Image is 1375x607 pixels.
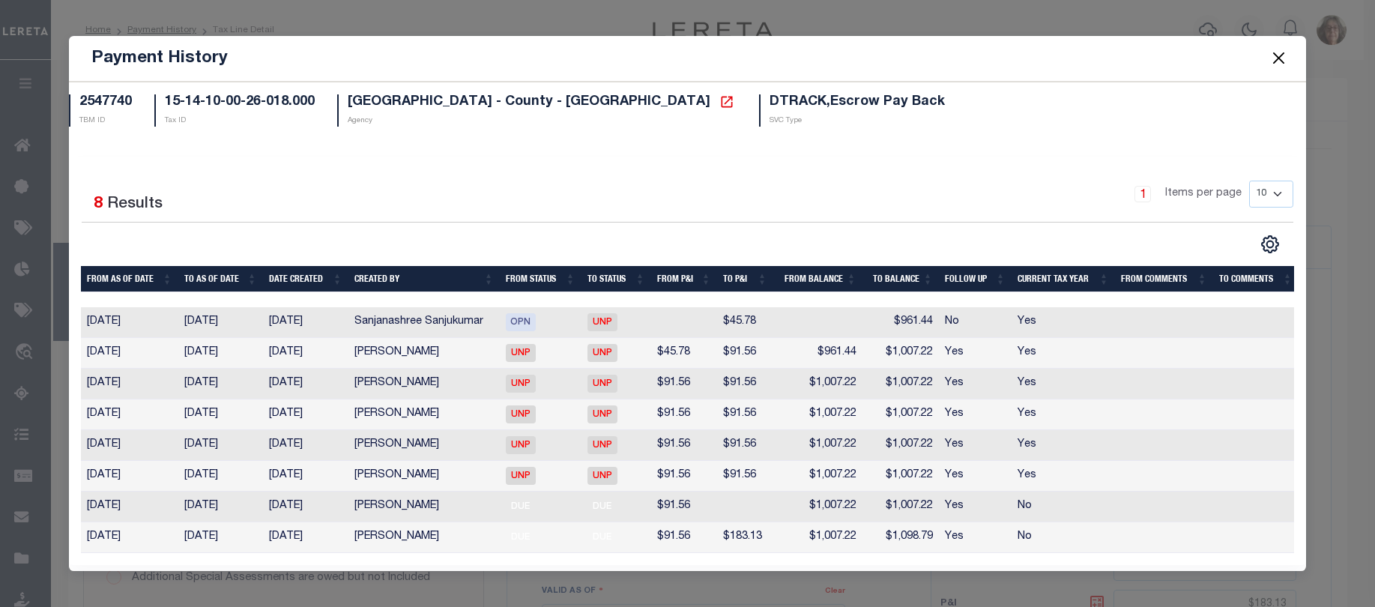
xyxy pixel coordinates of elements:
[1012,338,1115,369] td: Yes
[178,522,263,553] td: [DATE]
[506,436,536,454] span: UNP
[263,399,348,430] td: [DATE]
[770,115,945,127] p: SVC Type
[348,95,710,109] span: [GEOGRAPHIC_DATA] - County - [GEOGRAPHIC_DATA]
[263,430,348,461] td: [DATE]
[348,369,500,399] td: [PERSON_NAME]
[939,266,1012,292] th: Follow Up: activate to sort column ascending
[587,313,617,331] span: UNP
[178,369,263,399] td: [DATE]
[1012,307,1115,338] td: Yes
[773,461,862,492] td: $1,007.22
[506,405,536,423] span: UNP
[651,430,717,461] td: $91.56
[178,430,263,461] td: [DATE]
[651,266,717,292] th: From P&I: activate to sort column ascending
[587,498,617,516] span: DUE
[506,375,536,393] span: UNP
[939,369,1012,399] td: Yes
[263,338,348,369] td: [DATE]
[862,522,939,553] td: $1,098.79
[939,461,1012,492] td: Yes
[939,338,1012,369] td: Yes
[348,399,500,430] td: [PERSON_NAME]
[587,405,617,423] span: UNP
[862,338,939,369] td: $1,007.22
[939,399,1012,430] td: Yes
[1012,266,1115,292] th: Current Tax Year: activate to sort column ascending
[587,436,617,454] span: UNP
[263,492,348,522] td: [DATE]
[770,94,945,111] h5: DTRACK,Escrow Pay Back
[717,522,773,553] td: $183.13
[717,338,773,369] td: $91.56
[81,307,178,338] td: [DATE]
[506,344,536,362] span: UNP
[939,522,1012,553] td: Yes
[178,338,263,369] td: [DATE]
[651,522,717,553] td: $91.56
[587,467,617,485] span: UNP
[1165,186,1242,202] span: Items per page
[506,467,536,485] span: UNP
[651,461,717,492] td: $91.56
[862,369,939,399] td: $1,007.22
[81,430,178,461] td: [DATE]
[79,94,132,111] h5: 2547740
[500,266,581,292] th: From Status: activate to sort column ascending
[1012,461,1115,492] td: Yes
[862,307,939,338] td: $961.44
[178,461,263,492] td: [DATE]
[1012,369,1115,399] td: Yes
[348,430,500,461] td: [PERSON_NAME]
[1134,186,1151,202] a: 1
[263,266,348,292] th: Date Created: activate to sort column ascending
[862,492,939,522] td: $1,007.22
[165,115,315,127] p: Tax ID
[587,344,617,362] span: UNP
[178,492,263,522] td: [DATE]
[81,461,178,492] td: [DATE]
[348,461,500,492] td: [PERSON_NAME]
[1115,266,1213,292] th: From Comments: activate to sort column ascending
[581,266,651,292] th: To Status: activate to sort column ascending
[94,196,103,212] span: 8
[587,528,617,546] span: DUE
[862,430,939,461] td: $1,007.22
[1012,399,1115,430] td: Yes
[81,338,178,369] td: [DATE]
[81,266,178,292] th: From As of Date: activate to sort column ascending
[773,492,862,522] td: $1,007.22
[1012,430,1115,461] td: Yes
[165,94,315,111] h5: 15-14-10-00-26-018.000
[263,307,348,338] td: [DATE]
[717,307,773,338] td: $45.78
[79,115,132,127] p: TBM ID
[263,461,348,492] td: [DATE]
[81,369,178,399] td: [DATE]
[348,522,500,553] td: [PERSON_NAME]
[862,461,939,492] td: $1,007.22
[773,522,862,553] td: $1,007.22
[717,461,773,492] td: $91.56
[81,399,178,430] td: [DATE]
[506,498,536,516] span: DUE
[587,375,617,393] span: UNP
[773,369,862,399] td: $1,007.22
[91,48,228,69] h5: Payment History
[717,430,773,461] td: $91.56
[717,399,773,430] td: $91.56
[939,430,1012,461] td: Yes
[1213,266,1299,292] th: To Comments: activate to sort column ascending
[651,369,717,399] td: $91.56
[178,399,263,430] td: [DATE]
[263,369,348,399] td: [DATE]
[506,528,536,546] span: DUE
[651,338,717,369] td: $45.78
[348,115,737,127] p: Agency
[773,399,862,430] td: $1,007.22
[178,307,263,338] td: [DATE]
[773,266,862,292] th: From Balance: activate to sort column ascending
[178,266,263,292] th: To As of Date: activate to sort column ascending
[1012,492,1115,522] td: No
